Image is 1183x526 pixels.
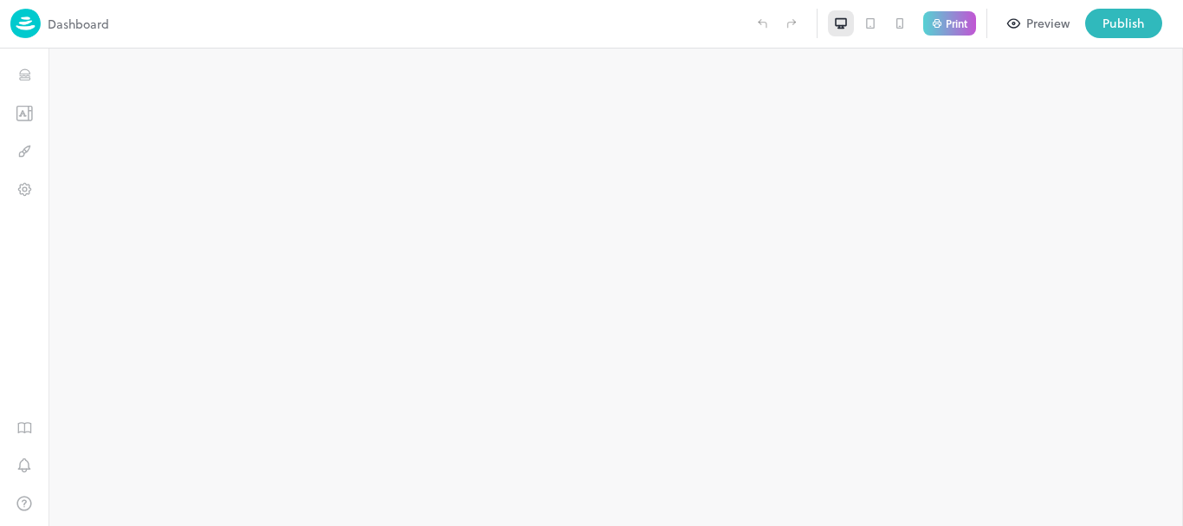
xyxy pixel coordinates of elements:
[1102,14,1145,33] div: Publish
[1085,9,1162,38] button: Publish
[747,9,777,38] label: Undo (Ctrl + Z)
[777,9,806,38] label: Redo (Ctrl + Y)
[946,18,967,29] p: Print
[10,9,41,38] img: logo-86c26b7e.jpg
[1026,14,1070,33] div: Preview
[998,9,1080,38] button: Preview
[48,15,109,33] p: Dashboard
